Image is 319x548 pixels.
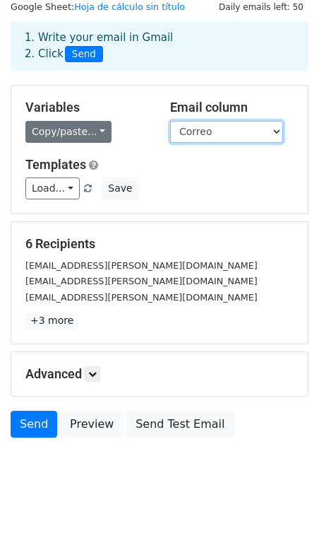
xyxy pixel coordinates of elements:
[170,100,294,115] h5: Email column
[65,46,103,63] span: Send
[25,276,258,286] small: [EMAIL_ADDRESS][PERSON_NAME][DOMAIN_NAME]
[102,177,138,199] button: Save
[25,177,80,199] a: Load...
[25,121,112,143] a: Copy/paste...
[25,312,78,330] a: +3 more
[25,236,294,252] h5: 6 Recipients
[25,366,294,382] h5: Advanced
[11,411,57,438] a: Send
[214,1,308,12] a: Daily emails left: 50
[25,260,258,271] small: [EMAIL_ADDRESS][PERSON_NAME][DOMAIN_NAME]
[74,1,185,12] a: Hoja de cálculo sin título
[11,1,185,12] small: Google Sheet:
[25,157,86,172] a: Templates
[126,411,234,438] a: Send Test Email
[25,292,258,303] small: [EMAIL_ADDRESS][PERSON_NAME][DOMAIN_NAME]
[25,100,149,115] h5: Variables
[248,480,319,548] div: Widget de chat
[248,480,319,548] iframe: Chat Widget
[61,411,123,438] a: Preview
[14,30,305,62] div: 1. Write your email in Gmail 2. Click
